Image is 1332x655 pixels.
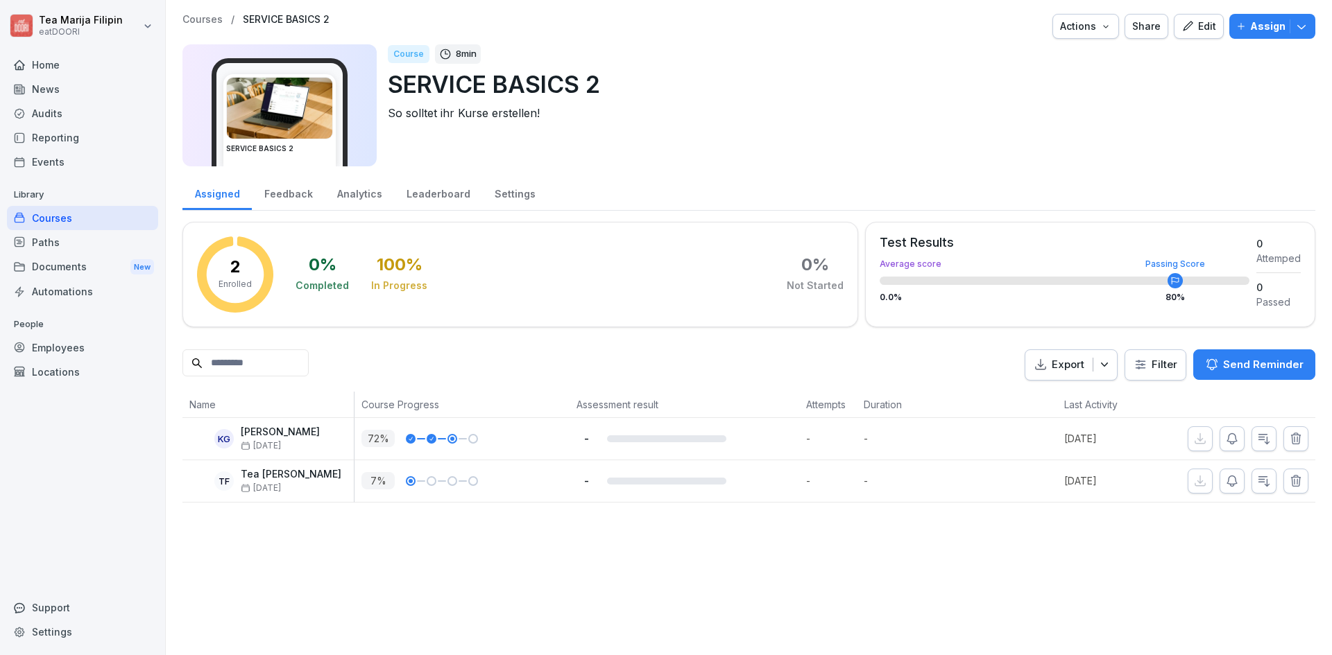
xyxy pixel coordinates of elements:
p: SERVICE BASICS 2 [388,67,1304,102]
p: - [577,432,596,445]
a: Events [7,150,158,174]
span: [DATE] [241,441,281,451]
p: eatDOORI [39,27,123,37]
div: Test Results [880,236,1249,249]
div: 80 % [1165,293,1185,302]
p: - [864,473,928,488]
div: Not Started [787,279,844,292]
p: Assessment result [577,397,792,412]
div: 100 % [377,256,422,273]
p: Send Reminder [1223,357,1304,372]
a: Reporting [7,125,158,150]
p: People [7,313,158,335]
div: TF [214,471,234,491]
button: Actions [1052,14,1119,39]
div: Completed [296,279,349,292]
a: Settings [7,620,158,644]
a: Analytics [325,175,394,210]
div: Support [7,595,158,620]
div: Filter [1134,358,1177,372]
button: Send Reminder [1193,349,1315,380]
a: Assigned [182,175,252,210]
div: 0.0 % [880,293,1249,302]
div: New [130,259,154,275]
a: Paths [7,230,158,254]
h3: SERVICE BASICS 2 [226,143,333,154]
p: [PERSON_NAME] [241,426,320,438]
button: Export [1025,349,1118,381]
p: Assign [1250,19,1286,34]
a: Home [7,53,158,77]
p: 7 % [361,472,395,489]
div: Course [388,45,429,63]
a: SERVICE BASICS 2 [243,14,330,26]
div: Passing Score [1145,260,1205,268]
p: Tea [PERSON_NAME] [241,469,341,480]
p: - [806,431,857,446]
p: [DATE] [1064,431,1165,446]
a: Leaderboard [394,175,482,210]
p: 8 min [456,47,477,61]
div: Attemped [1256,251,1301,265]
a: Employees [7,335,158,360]
p: Duration [864,397,921,412]
p: So solltet ihr Kurse erstellen! [388,105,1304,121]
div: KG [214,429,234,448]
div: Locations [7,360,158,384]
span: [DATE] [241,483,281,493]
a: Courses [7,206,158,230]
a: Courses [182,14,223,26]
p: Name [189,397,347,412]
a: DocumentsNew [7,254,158,280]
p: - [806,473,857,488]
p: Library [7,184,158,206]
a: Feedback [252,175,325,210]
div: Documents [7,254,158,280]
p: Last Activity [1064,397,1158,412]
div: 0 % [309,256,336,273]
button: Share [1125,14,1168,39]
div: Average score [880,260,1249,268]
div: In Progress [371,279,427,292]
p: [DATE] [1064,473,1165,488]
p: Tea Marija Filipin [39,15,123,26]
p: - [577,474,596,487]
p: Export [1052,357,1084,373]
div: Edit [1181,19,1216,34]
div: Actions [1060,19,1111,34]
button: Edit [1174,14,1224,39]
p: Enrolled [219,278,252,290]
div: Passed [1256,295,1301,309]
p: / [231,14,234,26]
a: Automations [7,279,158,304]
p: 2 [230,259,241,275]
button: Assign [1229,14,1315,39]
a: Audits [7,101,158,125]
p: Course Progress [361,397,563,412]
a: Settings [482,175,547,210]
div: 0 [1256,236,1301,251]
a: News [7,77,158,101]
div: Share [1132,19,1161,34]
button: Filter [1125,350,1186,380]
p: 72 % [361,430,395,447]
div: 0 % [801,256,829,273]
